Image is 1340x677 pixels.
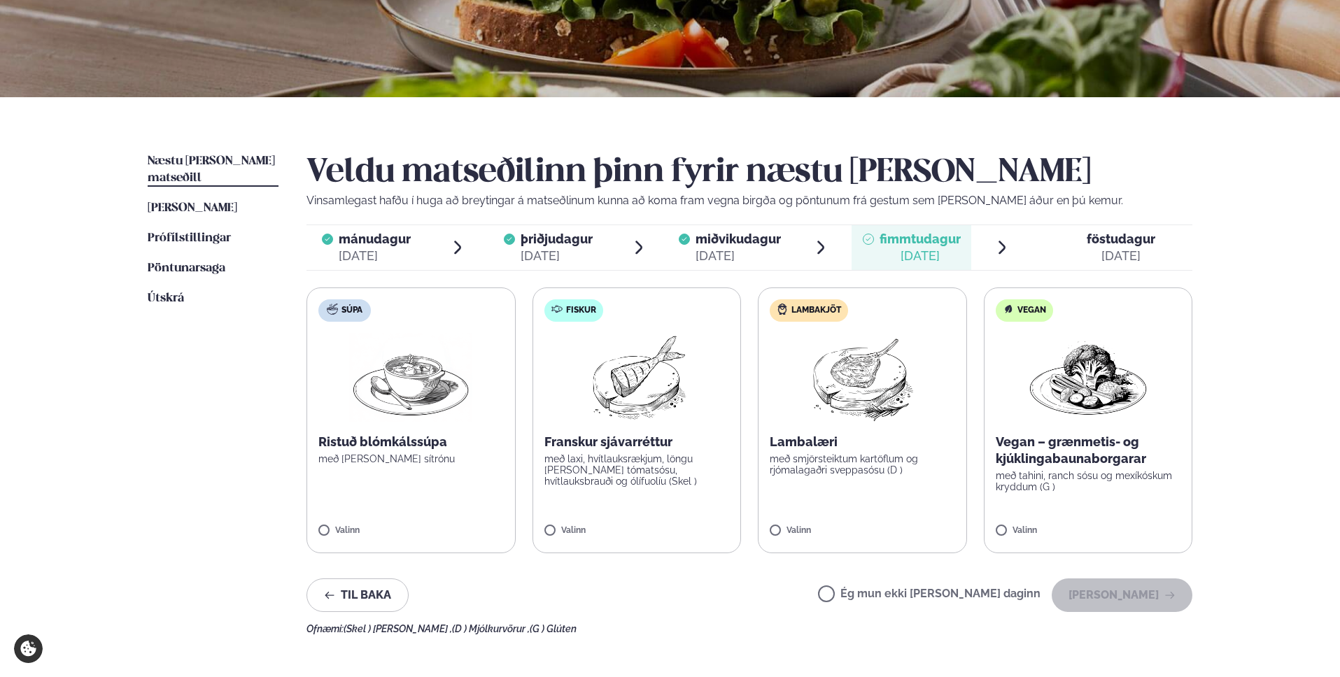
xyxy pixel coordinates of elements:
img: soup.svg [327,304,338,315]
p: með tahini, ranch sósu og mexíkóskum kryddum (G ) [996,470,1181,492]
img: Soup.png [349,333,472,422]
a: Næstu [PERSON_NAME] matseðill [148,153,278,187]
span: Lambakjöt [791,305,841,316]
span: Fiskur [566,305,596,316]
img: Lamb-Meat.png [801,333,924,422]
p: með smjörsteiktum kartöflum og rjómalagaðri sveppasósu (D ) [770,453,955,476]
div: [DATE] [339,248,411,264]
div: [DATE] [1087,248,1155,264]
img: fish.svg [551,304,563,315]
span: fimmtudagur [880,231,961,246]
p: með [PERSON_NAME] sítrónu [318,453,504,464]
span: Vegan [1017,305,1046,316]
span: miðvikudagur [696,231,781,246]
a: Pöntunarsaga [148,260,225,277]
p: Lambalæri [770,434,955,450]
a: [PERSON_NAME] [148,200,237,217]
span: [PERSON_NAME] [148,202,237,214]
div: [DATE] [880,248,961,264]
img: Lamb.svg [777,304,788,315]
span: föstudagur [1087,231,1155,246]
span: þriðjudagur [521,231,593,246]
img: Vegan.png [1027,333,1150,422]
span: (Skel ) [PERSON_NAME] , [344,623,452,634]
span: mánudagur [339,231,411,246]
p: með laxi, hvítlauksrækjum, löngu [PERSON_NAME] tómatsósu, hvítlauksbrauði og ólífuolíu (Skel ) [544,453,730,487]
p: Ristuð blómkálssúpa [318,434,504,450]
div: [DATE] [521,248,593,264]
p: Vegan – grænmetis- og kjúklingabaunaborgarar [996,434,1181,467]
span: (G ) Glúten [530,623,577,634]
img: Vegan.svg [1003,304,1014,315]
span: (D ) Mjólkurvörur , [452,623,530,634]
span: Næstu [PERSON_NAME] matseðill [148,155,275,184]
span: Útskrá [148,292,184,304]
a: Útskrá [148,290,184,307]
p: Franskur sjávarréttur [544,434,730,450]
h2: Veldu matseðilinn þinn fyrir næstu [PERSON_NAME] [306,153,1192,192]
div: [DATE] [696,248,781,264]
div: Ofnæmi: [306,623,1192,634]
button: Til baka [306,578,409,612]
a: Prófílstillingar [148,230,231,247]
button: [PERSON_NAME] [1052,578,1192,612]
p: Vinsamlegast hafðu í huga að breytingar á matseðlinum kunna að koma fram vegna birgða og pöntunum... [306,192,1192,209]
span: Prófílstillingar [148,232,231,244]
span: Pöntunarsaga [148,262,225,274]
span: Súpa [341,305,362,316]
img: Fish.png [574,333,698,422]
a: Cookie settings [14,634,43,663]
